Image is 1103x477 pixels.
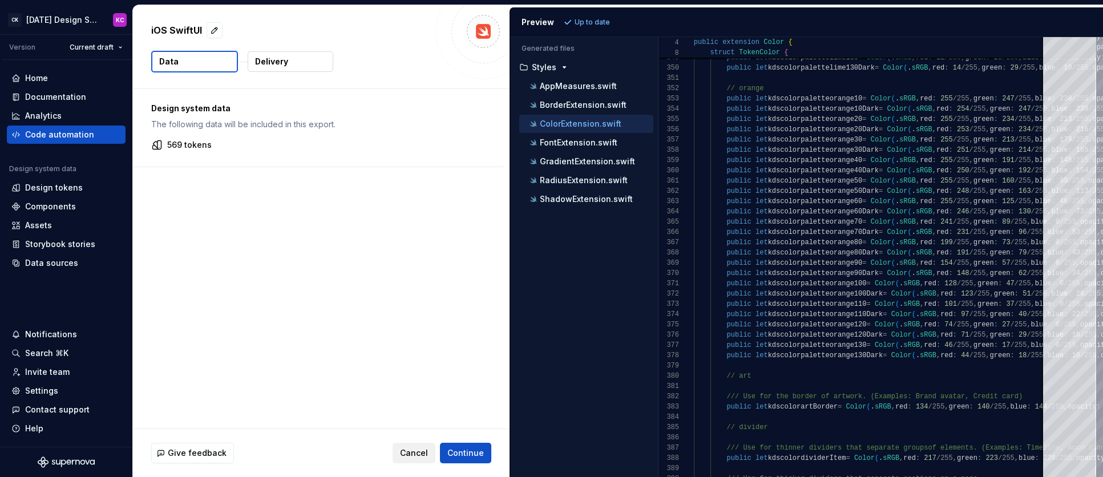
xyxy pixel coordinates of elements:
[973,115,994,123] span: green
[658,83,679,94] div: 352
[879,146,883,154] span: =
[1019,126,1031,134] span: 234
[969,105,989,113] span: /255,
[540,157,635,166] p: GradientExtension.swift
[911,105,915,113] span: .
[25,329,77,340] div: Notifications
[920,136,932,144] span: red
[440,443,491,463] button: Continue
[911,167,915,175] span: .
[899,177,916,185] span: sRGB
[522,17,554,28] div: Preview
[658,48,679,58] span: 8
[932,126,936,134] span: ,
[515,61,653,74] button: Styles
[726,156,751,164] span: public
[540,176,628,185] p: RadiusExtension.swift
[755,105,768,113] span: let
[932,64,944,72] span: red
[7,344,126,362] button: Search ⌘K
[726,84,763,92] span: // orange
[519,193,653,205] button: ShadowExtension.swift
[767,54,858,62] span: kdscolorpalettelime130
[755,167,768,175] span: let
[25,366,70,378] div: Invite team
[767,146,878,154] span: kdscolorpaletteorange30Dark
[879,187,883,195] span: =
[870,156,891,164] span: Color
[953,177,973,185] span: /255,
[973,95,994,103] span: green
[658,104,679,114] div: 354
[957,105,969,113] span: 254
[726,54,751,62] span: public
[916,54,928,62] span: red
[726,105,751,113] span: public
[25,423,43,434] div: Help
[726,187,751,195] span: public
[957,167,969,175] span: 250
[891,136,895,144] span: (
[25,404,90,415] div: Contact support
[658,38,679,48] span: 4
[7,235,126,253] a: Storybook stories
[940,115,953,123] span: 255
[887,54,891,62] span: (
[895,54,912,62] span: sRGB
[953,115,973,123] span: /255,
[940,136,953,144] span: 255
[658,145,679,155] div: 358
[658,186,679,196] div: 362
[755,54,768,62] span: let
[25,385,58,397] div: Settings
[1023,54,1039,62] span: blue
[767,187,878,195] span: kdscolorpaletteorange50Dark
[151,51,238,72] button: Data
[953,95,973,103] span: /255,
[1035,177,1052,185] span: blue
[916,187,932,195] span: sRGB
[948,167,952,175] span: :
[940,95,953,103] span: 255
[957,126,969,134] span: 253
[973,177,994,185] span: green
[1002,136,1015,144] span: 213
[1002,177,1015,185] span: 160
[916,177,920,185] span: ,
[151,443,234,463] button: Give feedback
[932,167,936,175] span: ,
[994,54,1002,62] span: 29
[767,64,874,72] span: kdscolorpalettelime130Dark
[255,56,288,67] p: Delivery
[755,126,768,134] span: let
[891,54,895,62] span: .
[168,447,227,459] span: Give feedback
[957,146,969,154] span: 251
[899,115,916,123] span: sRGB
[726,177,751,185] span: public
[862,115,866,123] span: =
[1002,95,1015,103] span: 247
[726,64,751,72] span: public
[862,95,866,103] span: =
[944,54,965,62] span: /255,
[969,126,989,134] span: /255,
[936,167,949,175] span: red
[25,347,68,359] div: Search ⌘K
[25,201,76,212] div: Components
[7,382,126,400] a: Settings
[540,195,633,204] p: ShadowExtension.swift
[928,54,932,62] span: :
[694,38,718,46] span: public
[519,155,653,168] button: GradientExtension.swift
[932,156,936,164] span: :
[994,156,998,164] span: :
[767,167,878,175] span: kdscolorpaletteorange40Dark
[7,107,126,125] a: Analytics
[907,167,911,175] span: (
[1019,146,1031,154] span: 214
[870,95,891,103] span: Color
[70,43,114,52] span: Current draft
[981,64,1002,72] span: green
[899,136,916,144] span: sRGB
